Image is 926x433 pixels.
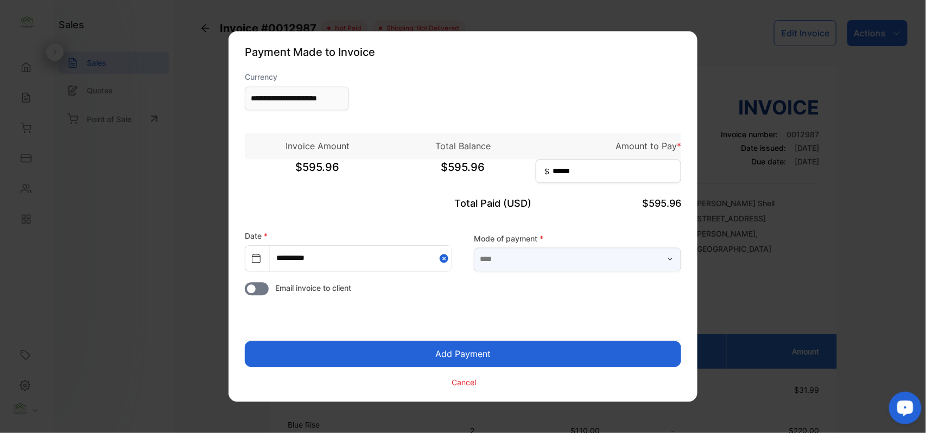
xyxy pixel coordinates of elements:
[880,387,926,433] iframe: LiveChat chat widget
[245,160,390,187] span: $595.96
[474,233,681,244] label: Mode of payment
[536,140,681,153] p: Amount to Pay
[642,198,681,209] span: $595.96
[245,232,268,241] label: Date
[390,140,536,153] p: Total Balance
[245,341,681,367] button: Add Payment
[440,246,452,271] button: Close
[452,377,477,388] p: Cancel
[245,140,390,153] p: Invoice Amount
[275,283,351,294] span: Email invoice to client
[245,72,349,83] label: Currency
[390,160,536,187] span: $595.96
[390,196,536,211] p: Total Paid (USD)
[245,44,681,61] p: Payment Made to Invoice
[544,166,549,177] span: $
